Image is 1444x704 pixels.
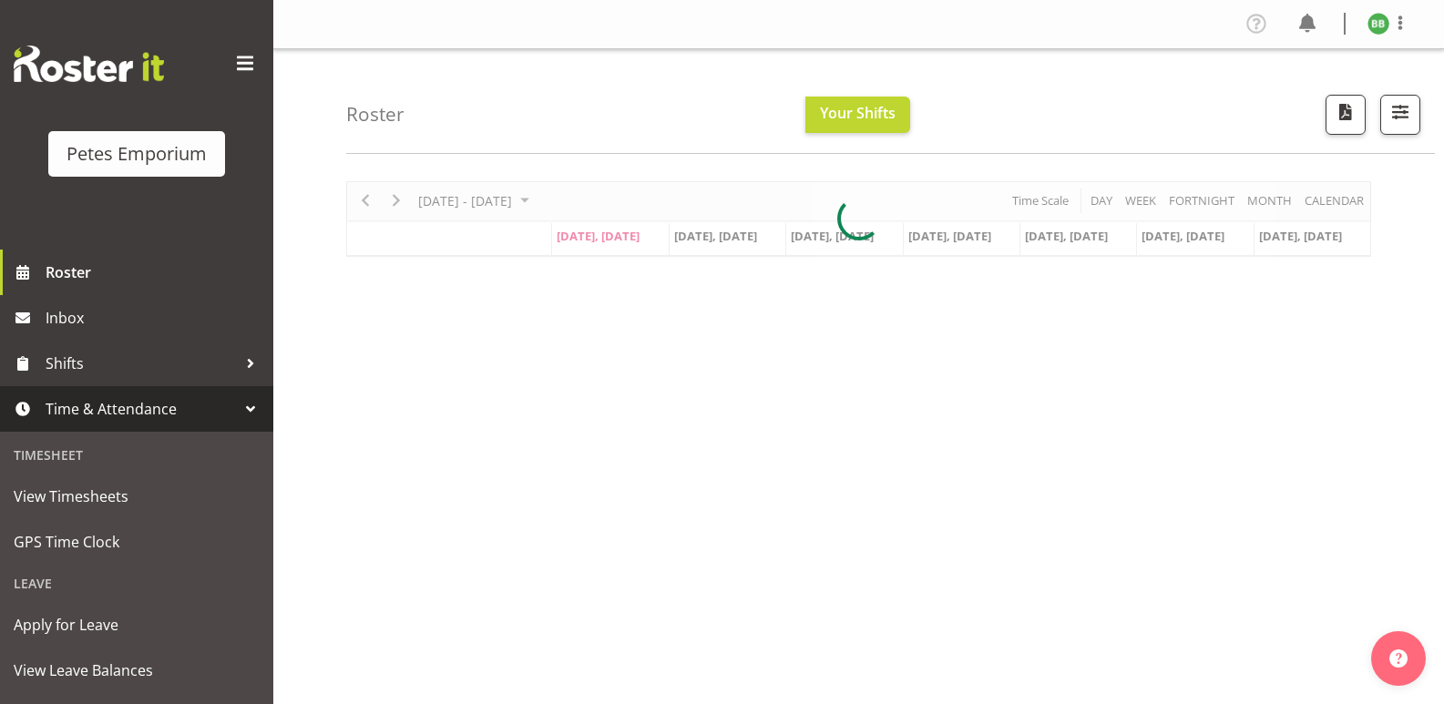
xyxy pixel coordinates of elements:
[46,350,237,377] span: Shifts
[14,528,260,556] span: GPS Time Clock
[5,565,269,602] div: Leave
[5,436,269,474] div: Timesheet
[820,103,896,123] span: Your Shifts
[1367,13,1389,35] img: beena-bist9974.jpg
[1326,95,1366,135] button: Download a PDF of the roster according to the set date range.
[1389,649,1408,668] img: help-xxl-2.png
[14,611,260,638] span: Apply for Leave
[1380,95,1420,135] button: Filter Shifts
[346,104,405,125] h4: Roster
[67,140,207,168] div: Petes Emporium
[5,648,269,693] a: View Leave Balances
[805,97,910,133] button: Your Shifts
[14,657,260,684] span: View Leave Balances
[5,519,269,565] a: GPS Time Clock
[5,602,269,648] a: Apply for Leave
[14,483,260,510] span: View Timesheets
[5,474,269,519] a: View Timesheets
[46,304,264,332] span: Inbox
[46,259,264,286] span: Roster
[46,395,237,423] span: Time & Attendance
[14,46,164,82] img: Rosterit website logo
